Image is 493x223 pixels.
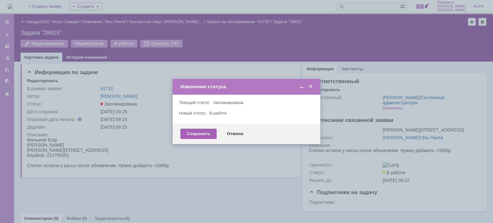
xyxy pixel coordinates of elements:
span: Запланирована [213,100,243,105]
label: Новый статус: [179,111,207,116]
label: Текущий статус: [179,100,210,105]
div: Изменение статуса [180,84,314,90]
span: Свернуть (Ctrl + M) [298,84,305,90]
span: Закрыть [307,84,314,90]
span: В работе [209,111,227,116]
